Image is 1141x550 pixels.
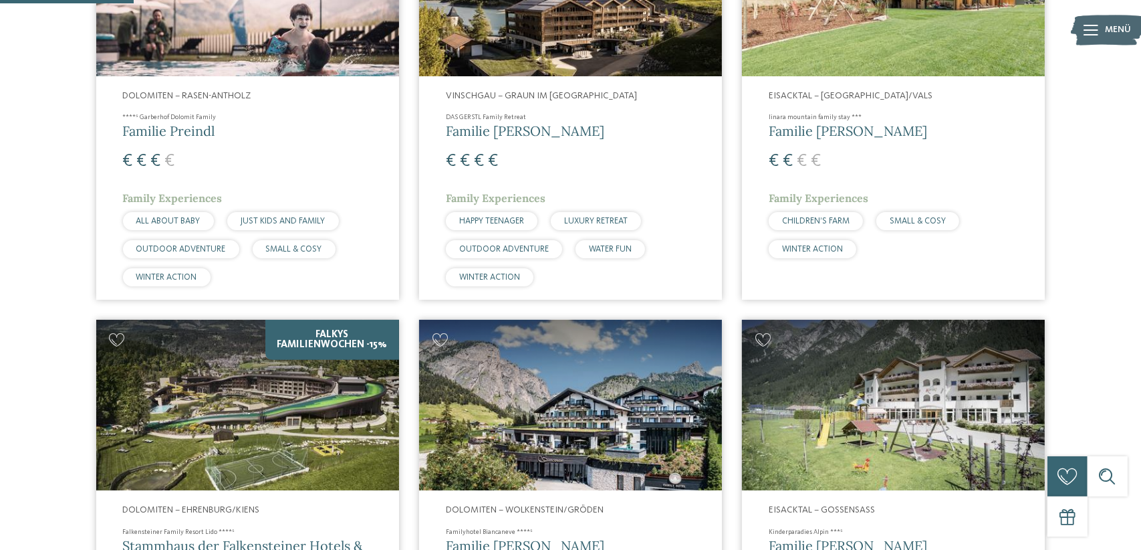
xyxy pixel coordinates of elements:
[783,153,793,170] span: €
[890,217,946,225] span: SMALL & COSY
[123,153,133,170] span: €
[769,505,875,515] span: Eisacktal – Gossensass
[123,505,260,515] span: Dolomiten – Ehrenburg/Kiens
[459,273,520,282] span: WINTER ACTION
[136,217,201,225] span: ALL ABOUT BABY
[123,112,372,122] h4: ****ˢ Garberhof Dolomit Family
[151,153,161,170] span: €
[446,112,695,122] h4: DAS GERSTL Family Retreat
[769,191,868,205] span: Family Experiences
[136,245,226,254] span: OUTDOOR ADVENTURE
[446,122,604,139] span: Familie [PERSON_NAME]
[782,245,843,254] span: WINTER ACTION
[136,273,197,282] span: WINTER ACTION
[769,153,779,170] span: €
[446,91,637,100] span: Vinschgau – Graun im [GEOGRAPHIC_DATA]
[137,153,147,170] span: €
[165,153,175,170] span: €
[797,153,807,170] span: €
[769,91,932,100] span: Eisacktal – [GEOGRAPHIC_DATA]/Vals
[474,153,484,170] span: €
[782,217,850,225] span: CHILDREN’S FARM
[742,320,1045,490] img: Kinderparadies Alpin ***ˢ
[446,527,695,537] h4: Familyhotel Biancaneve ****ˢ
[123,191,223,205] span: Family Experiences
[488,153,498,170] span: €
[446,153,456,170] span: €
[123,91,251,100] span: Dolomiten – Rasen-Antholz
[589,245,632,254] span: WATER FUN
[419,320,722,490] img: Familienhotels gesucht? Hier findet ihr die besten!
[96,320,399,490] img: Familienhotels gesucht? Hier findet ihr die besten!
[564,217,628,225] span: LUXURY RETREAT
[266,245,322,254] span: SMALL & COSY
[241,217,326,225] span: JUST KIDS AND FAMILY
[123,122,215,139] span: Familie Preindl
[446,191,545,205] span: Family Experiences
[460,153,470,170] span: €
[459,245,549,254] span: OUTDOOR ADVENTURE
[811,153,821,170] span: €
[459,217,524,225] span: HAPPY TEENAGER
[769,122,927,139] span: Familie [PERSON_NAME]
[769,527,1018,537] h4: Kinderparadies Alpin ***ˢ
[769,112,1018,122] h4: linara mountain family stay ***
[123,527,372,537] h4: Falkensteiner Family Resort Lido ****ˢ
[446,505,604,515] span: Dolomiten – Wolkenstein/Gröden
